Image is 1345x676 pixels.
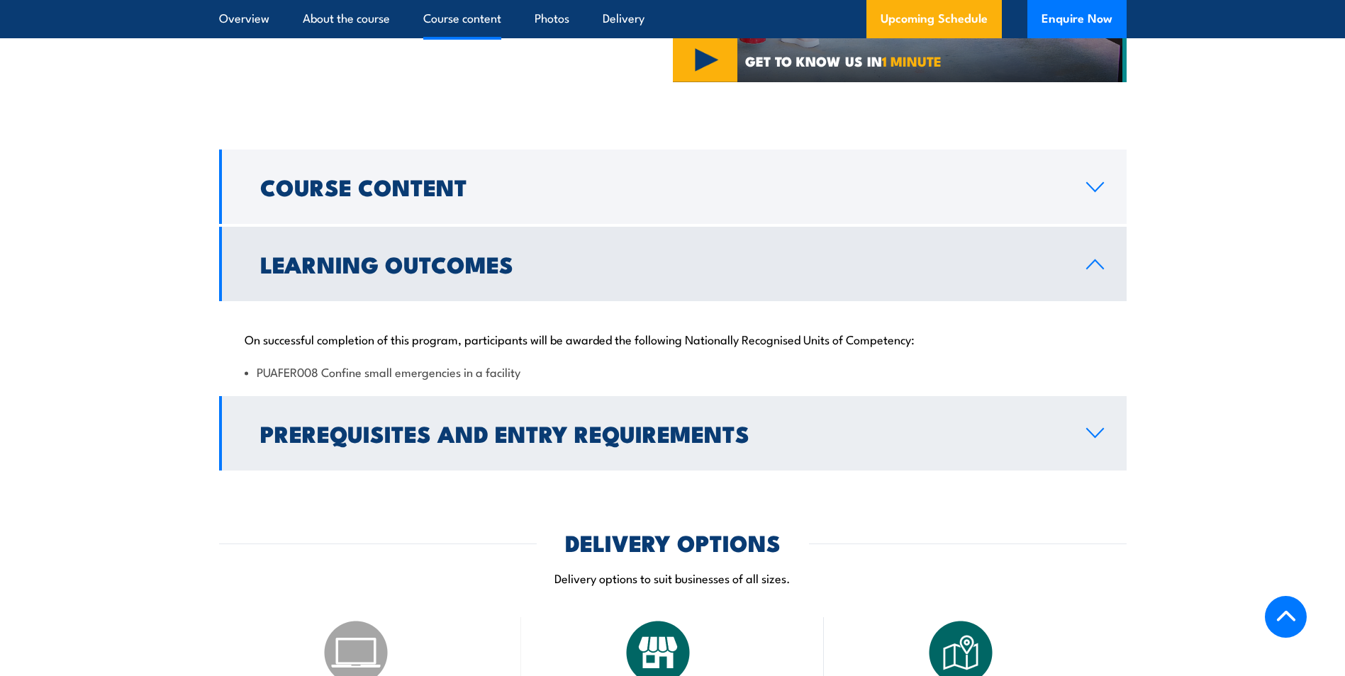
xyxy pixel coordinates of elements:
h2: Learning Outcomes [260,254,1064,274]
h2: Prerequisites and Entry Requirements [260,423,1064,443]
h2: Course Content [260,176,1064,196]
strong: 1 MINUTE [882,50,942,71]
p: On successful completion of this program, participants will be awarded the following Nationally R... [245,332,1101,346]
span: GET TO KNOW US IN [745,55,942,67]
p: Delivery options to suit businesses of all sizes. [219,570,1127,586]
a: Course Content [219,150,1127,224]
h2: DELIVERY OPTIONS [565,532,781,552]
a: Prerequisites and Entry Requirements [219,396,1127,471]
li: PUAFER008 Confine small emergencies in a facility [245,364,1101,380]
a: Learning Outcomes [219,227,1127,301]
